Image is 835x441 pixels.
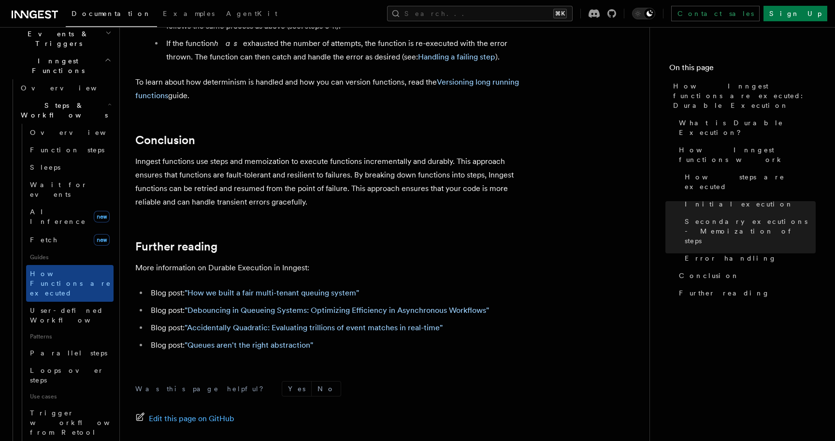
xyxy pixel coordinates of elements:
[685,199,793,209] span: Initial execution
[163,10,215,17] span: Examples
[17,124,114,441] div: Steps & Workflows
[185,288,359,297] a: "How we built a fair multi-tenant queuing system"
[135,75,522,103] p: To learn about how determinism is handled and how you can version functions, read the guide.
[26,124,114,141] a: Overview
[681,168,816,195] a: How steps are executed
[226,10,277,17] span: AgentKit
[94,211,110,222] span: new
[94,234,110,246] span: new
[135,384,270,394] p: Was this page helpful?
[26,141,114,159] a: Function steps
[679,145,816,164] span: How Inngest functions work
[66,3,157,27] a: Documentation
[30,270,111,297] span: How Functions are executed
[675,284,816,302] a: Further reading
[26,302,114,329] a: User-defined Workflows
[17,101,108,120] span: Steps & Workflows
[30,146,104,154] span: Function steps
[148,321,522,335] li: Blog post:
[30,163,60,171] span: Sleeps
[185,306,489,315] a: "Debouncing in Queueing Systems: Optimizing Efficiency in Asynchronous Workflows"
[671,6,760,21] a: Contact sales
[26,344,114,362] a: Parallel steps
[26,389,114,404] span: Use cases
[72,10,151,17] span: Documentation
[30,349,107,357] span: Parallel steps
[135,77,519,100] a: Versioning long running functions
[135,240,217,253] a: Further reading
[30,129,130,136] span: Overview
[135,155,522,209] p: Inngest functions use steps and memoization to execute functions incrementally and durably. This ...
[148,338,522,352] li: Blog post:
[679,288,770,298] span: Further reading
[148,304,522,317] li: Blog post:
[30,208,86,225] span: AI Inference
[8,25,114,52] button: Events & Triggers
[673,81,816,110] span: How Inngest functions are executed: Durable Execution
[685,172,816,191] span: How steps are executed
[26,362,114,389] a: Loops over steps
[553,9,567,18] kbd: ⌘K
[681,195,816,213] a: Initial execution
[669,62,816,77] h4: On this page
[26,230,114,250] a: Fetchnew
[675,267,816,284] a: Conclusion
[26,265,114,302] a: How Functions are executed
[387,6,573,21] button: Search...⌘K
[763,6,827,21] a: Sign Up
[8,56,104,75] span: Inngest Functions
[17,97,114,124] button: Steps & Workflows
[679,271,739,280] span: Conclusion
[282,382,311,396] button: Yes
[669,77,816,114] a: How Inngest functions are executed: Durable Execution
[26,203,114,230] a: AI Inferencenew
[21,84,120,92] span: Overview
[8,52,114,79] button: Inngest Functions
[681,213,816,250] a: Secondary executions - Memoization of steps
[148,286,522,300] li: Blog post:
[312,382,341,396] button: No
[185,323,443,332] a: "Accidentally Quadratic: Evaluating trillions of event matches in real-time"
[30,307,117,324] span: User-defined Workflows
[685,253,777,263] span: Error handling
[30,181,87,198] span: Wait for events
[26,159,114,176] a: Sleeps
[214,39,243,48] em: has
[26,176,114,203] a: Wait for events
[632,8,655,19] button: Toggle dark mode
[135,412,234,426] a: Edit this page on GitHub
[30,236,58,244] span: Fetch
[17,79,114,97] a: Overview
[26,250,114,265] span: Guides
[675,114,816,141] a: What is Durable Execution?
[685,217,816,246] span: Secondary executions - Memoization of steps
[135,261,522,275] p: More information on Durable Execution in Inngest:
[220,3,283,26] a: AgentKit
[30,409,136,436] span: Trigger workflows from Retool
[185,340,313,350] a: "Queues aren't the right abstraction"
[675,141,816,168] a: How Inngest functions work
[8,29,105,48] span: Events & Triggers
[681,250,816,267] a: Error handling
[149,412,234,426] span: Edit this page on GitHub
[135,133,195,147] a: Conclusion
[418,52,495,61] a: Handling a failing step
[157,3,220,26] a: Examples
[679,118,816,137] span: What is Durable Execution?
[163,37,522,64] li: If the function exhausted the number of attempts, the function is re-executed with the error thro...
[26,329,114,344] span: Patterns
[30,367,104,384] span: Loops over steps
[26,404,114,441] a: Trigger workflows from Retool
